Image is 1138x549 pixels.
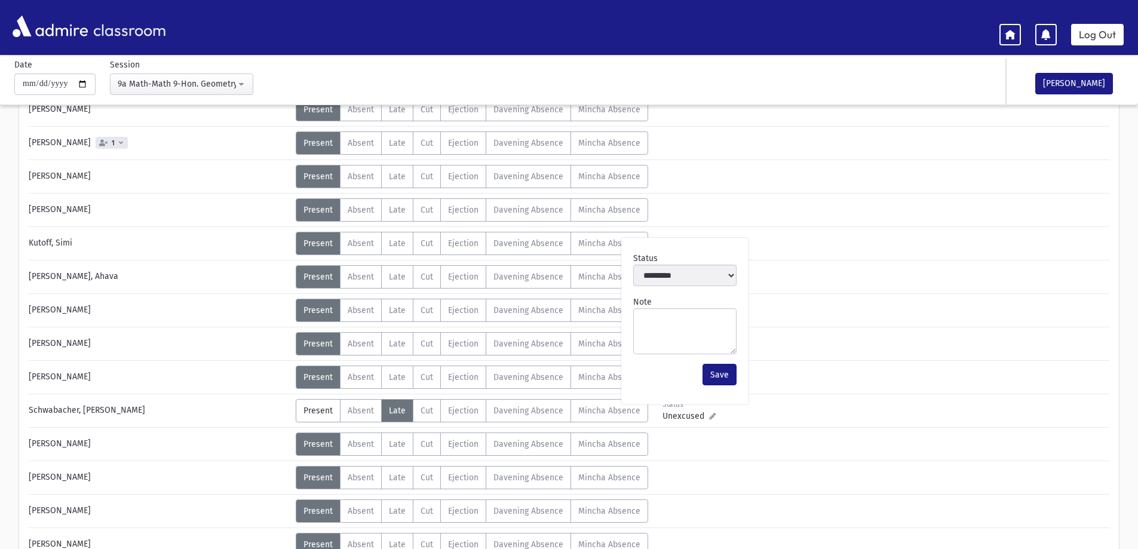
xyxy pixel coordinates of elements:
span: Davening Absence [493,439,563,449]
span: Davening Absence [493,138,563,148]
span: Ejection [448,339,478,349]
div: AttTypes [296,399,648,422]
span: Cut [421,506,433,516]
div: AttTypes [296,499,648,523]
div: [PERSON_NAME] [23,366,296,389]
span: Absent [348,473,374,483]
label: Status [633,252,658,265]
div: AttTypes [296,98,648,121]
span: Cut [421,473,433,483]
span: Late [389,171,406,182]
div: Kutoff, Simi [23,232,296,255]
div: [PERSON_NAME] [23,198,296,222]
div: 9a Math-Math 9-Hon. Geometry(11:30AM-12:14PM) [118,78,236,90]
div: AttTypes [296,366,648,389]
span: Mincha Absence [578,439,640,449]
span: Davening Absence [493,272,563,282]
span: Davening Absence [493,238,563,249]
span: Ejection [448,506,478,516]
span: Present [303,272,333,282]
span: Mincha Absence [578,171,640,182]
span: Ejection [448,473,478,483]
span: Mincha Absence [578,406,640,416]
div: AttTypes [296,165,648,188]
span: Mincha Absence [578,339,640,349]
div: AttTypes [296,131,648,155]
div: [PERSON_NAME] [23,466,296,489]
span: Present [303,439,333,449]
span: Unexcused [662,410,709,422]
span: Cut [421,406,433,416]
span: Davening Absence [493,105,563,115]
a: Log Out [1071,24,1124,45]
span: Late [389,105,406,115]
span: Present [303,205,333,215]
span: Present [303,138,333,148]
span: Ejection [448,406,478,416]
div: AttTypes [296,232,648,255]
span: 1 [109,139,117,147]
span: Cut [421,138,433,148]
span: Present [303,171,333,182]
span: Late [389,138,406,148]
span: Present [303,372,333,382]
span: Late [389,372,406,382]
span: Present [303,305,333,315]
div: [PERSON_NAME] [23,433,296,456]
button: 9a Math-Math 9-Hon. Geometry(11:30AM-12:14PM) [110,73,253,95]
span: Davening Absence [493,372,563,382]
span: Late [389,473,406,483]
div: AttTypes [296,332,648,355]
span: Davening Absence [493,339,563,349]
span: Absent [348,105,374,115]
div: [PERSON_NAME] [23,332,296,355]
span: Davening Absence [493,205,563,215]
span: Davening Absence [493,473,563,483]
span: Late [389,305,406,315]
span: Ejection [448,171,478,182]
span: Absent [348,138,374,148]
span: Cut [421,305,433,315]
span: Cut [421,372,433,382]
span: Mincha Absence [578,272,640,282]
div: [PERSON_NAME] [23,131,296,155]
span: Absent [348,506,374,516]
span: Absent [348,372,374,382]
span: Cut [421,205,433,215]
span: Absent [348,339,374,349]
span: Present [303,238,333,249]
span: Late [389,205,406,215]
span: Ejection [448,138,478,148]
div: [PERSON_NAME] [23,165,296,188]
span: Present [303,473,333,483]
span: Cut [421,272,433,282]
span: Cut [421,339,433,349]
span: Cut [421,439,433,449]
span: Davening Absence [493,171,563,182]
span: Late [389,238,406,249]
span: Ejection [448,305,478,315]
span: Absent [348,238,374,249]
div: AttTypes [296,433,648,456]
div: AttTypes [296,466,648,489]
div: AttTypes [296,198,648,222]
span: Absent [348,406,374,416]
div: [PERSON_NAME] [23,499,296,523]
span: Ejection [448,439,478,449]
span: Present [303,506,333,516]
label: Session [110,59,140,71]
span: Late [389,272,406,282]
span: Present [303,339,333,349]
span: Cut [421,238,433,249]
span: Ejection [448,105,478,115]
span: Mincha Absence [578,372,640,382]
span: Absent [348,305,374,315]
div: [PERSON_NAME] [23,98,296,121]
span: Davening Absence [493,305,563,315]
div: [PERSON_NAME] [23,299,296,322]
span: classroom [91,11,166,42]
span: Mincha Absence [578,305,640,315]
span: Late [389,406,406,416]
span: Absent [348,272,374,282]
span: Ejection [448,238,478,249]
